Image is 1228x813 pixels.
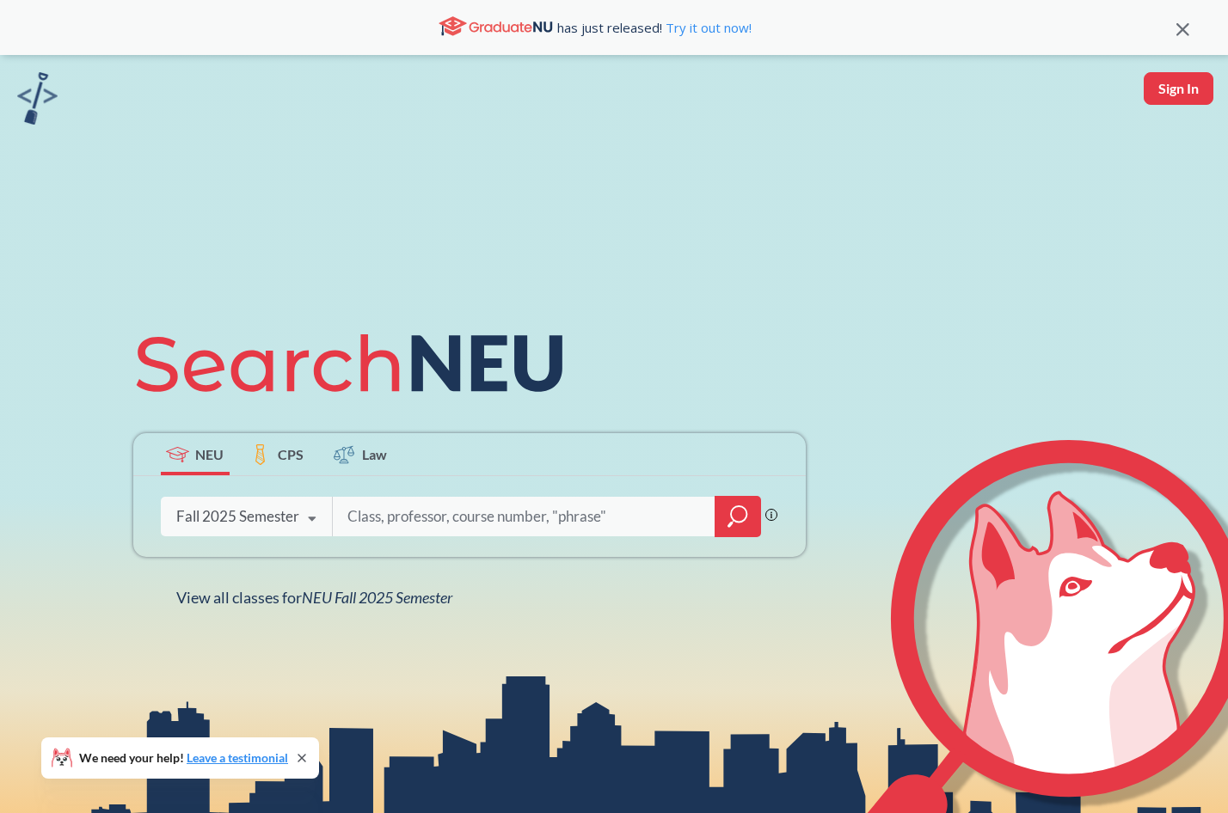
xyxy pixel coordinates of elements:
[1144,72,1213,105] button: Sign In
[176,507,299,526] div: Fall 2025 Semester
[278,444,304,464] span: CPS
[302,588,452,607] span: NEU Fall 2025 Semester
[715,496,761,537] div: magnifying glass
[187,750,288,765] a: Leave a testimonial
[17,72,58,130] a: sandbox logo
[17,72,58,125] img: sandbox logo
[195,444,224,464] span: NEU
[662,19,752,36] a: Try it out now!
[362,444,387,464] span: Law
[346,498,703,535] input: Class, professor, course number, "phrase"
[557,18,752,37] span: has just released!
[728,504,748,529] svg: magnifying glass
[79,752,288,764] span: We need your help!
[176,588,452,607] span: View all classes for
